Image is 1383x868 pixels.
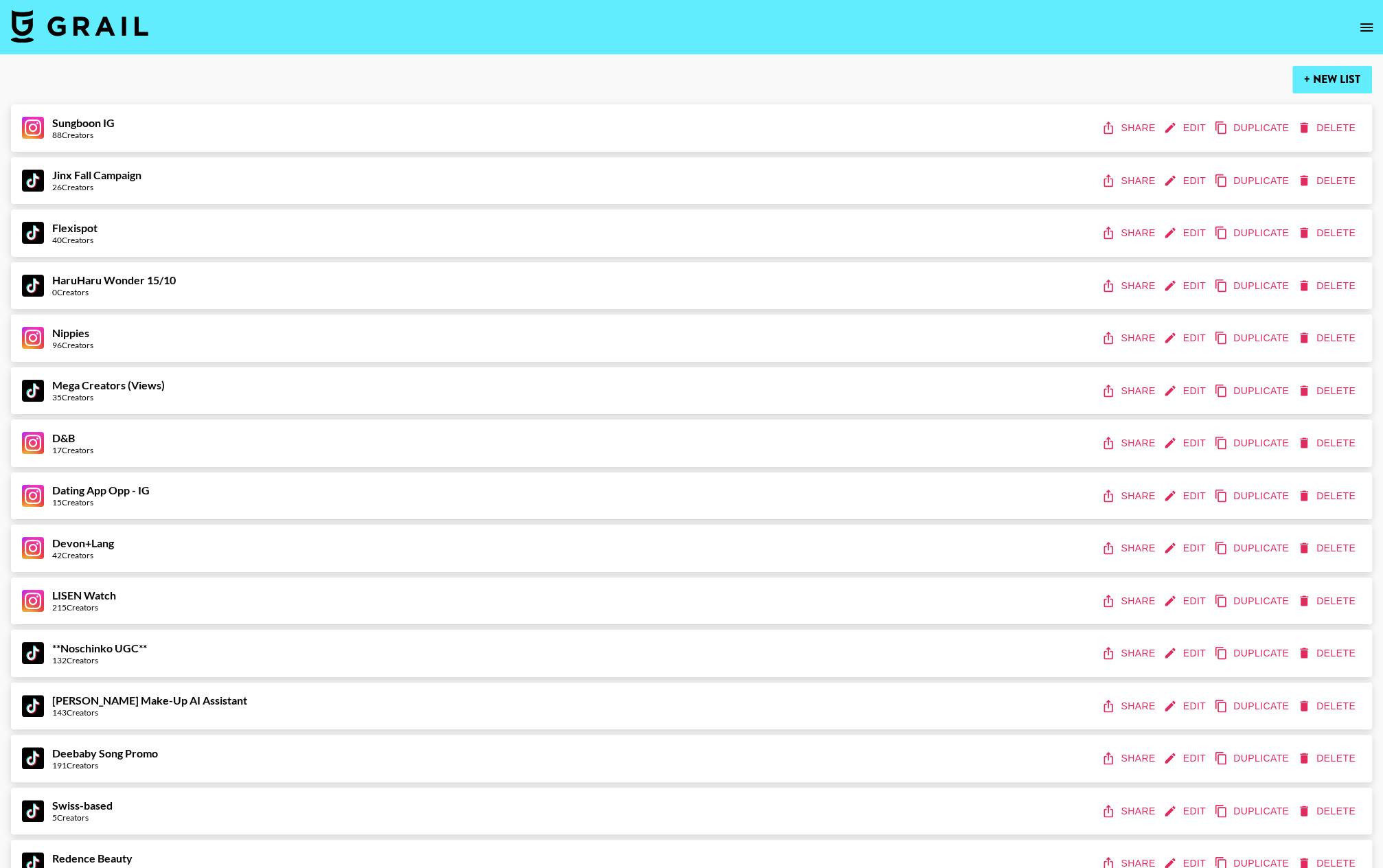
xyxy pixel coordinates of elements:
[52,550,114,560] div: 42 Creators
[52,812,113,823] div: 5 Creators
[1211,168,1294,194] button: duplicate
[1294,378,1361,404] button: delete
[1099,799,1161,824] button: share
[1161,273,1211,299] button: edit
[22,695,44,717] img: TikTok
[52,602,116,613] div: 215 Creators
[52,340,93,350] div: 96 Creators
[1211,746,1294,771] button: duplicate
[1211,378,1294,404] button: duplicate
[52,378,165,391] strong: Mega Creators (Views)
[1294,168,1361,194] button: delete
[1211,220,1294,246] button: duplicate
[1161,325,1211,351] button: edit
[52,273,176,286] strong: HaruHaru Wonder 15/10
[1211,325,1294,351] button: duplicate
[52,326,89,339] strong: Nippies
[52,445,93,455] div: 17 Creators
[1294,325,1361,351] button: delete
[52,116,115,129] strong: Sungboon IG
[1099,115,1161,141] button: share
[52,221,98,234] strong: Flexispot
[22,275,44,297] img: TikTok
[22,380,44,402] img: TikTok
[1294,273,1361,299] button: delete
[52,655,147,665] div: 132 Creators
[1099,536,1161,561] button: share
[1099,746,1161,771] button: share
[22,800,44,822] img: TikTok
[1211,536,1294,561] button: duplicate
[1099,220,1161,246] button: share
[22,222,44,244] img: TikTok
[22,117,44,139] img: Instagram
[52,589,116,602] strong: LISEN Watch
[1211,483,1294,509] button: duplicate
[1099,325,1161,351] button: share
[22,170,44,192] img: TikTok
[1099,378,1161,404] button: share
[1161,799,1211,824] button: edit
[1161,220,1211,246] button: edit
[52,497,150,507] div: 15 Creators
[1161,589,1211,614] button: edit
[1099,641,1161,666] button: share
[1353,14,1380,41] button: open drawer
[52,182,141,192] div: 26 Creators
[52,852,133,865] strong: Redence Beauty
[1099,483,1161,509] button: share
[1294,589,1361,614] button: delete
[1211,799,1294,824] button: duplicate
[1292,66,1372,93] button: + New List
[52,168,141,181] strong: Jinx Fall Campaign
[52,536,114,549] strong: Devon+Lang
[52,431,75,444] strong: D&B
[1099,168,1161,194] button: share
[52,746,158,759] strong: Deebaby Song Promo
[22,537,44,559] img: Instagram
[1294,220,1361,246] button: delete
[52,760,158,770] div: 191 Creators
[1294,694,1361,719] button: delete
[22,642,44,664] img: TikTok
[52,235,98,245] div: 40 Creators
[1211,694,1294,719] button: duplicate
[52,287,176,297] div: 0 Creators
[52,707,247,718] div: 143 Creators
[1161,746,1211,771] button: edit
[1294,746,1361,771] button: delete
[22,590,44,612] img: Instagram
[11,10,148,43] img: Grail Talent
[1099,273,1161,299] button: share
[1161,431,1211,456] button: edit
[22,327,44,349] img: Instagram
[1211,589,1294,614] button: duplicate
[1161,536,1211,561] button: edit
[52,392,165,402] div: 35 Creators
[1161,115,1211,141] button: edit
[52,130,115,140] div: 88 Creators
[1161,168,1211,194] button: edit
[22,485,44,507] img: Instagram
[1211,273,1294,299] button: duplicate
[1099,589,1161,614] button: share
[1294,799,1361,824] button: delete
[22,432,44,454] img: Instagram
[1294,115,1361,141] button: delete
[1294,431,1361,456] button: delete
[1161,378,1211,404] button: edit
[1099,431,1161,456] button: share
[22,747,44,769] img: TikTok
[1211,115,1294,141] button: duplicate
[1294,536,1361,561] button: delete
[1161,641,1211,666] button: edit
[1161,694,1211,719] button: edit
[1099,694,1161,719] button: share
[1211,641,1294,666] button: duplicate
[1294,483,1361,509] button: delete
[52,799,113,812] strong: Swiss-based
[52,694,247,707] strong: [PERSON_NAME] Make-Up AI Assistant
[52,483,150,496] strong: Dating App Opp - IG
[1211,431,1294,456] button: duplicate
[1294,641,1361,666] button: delete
